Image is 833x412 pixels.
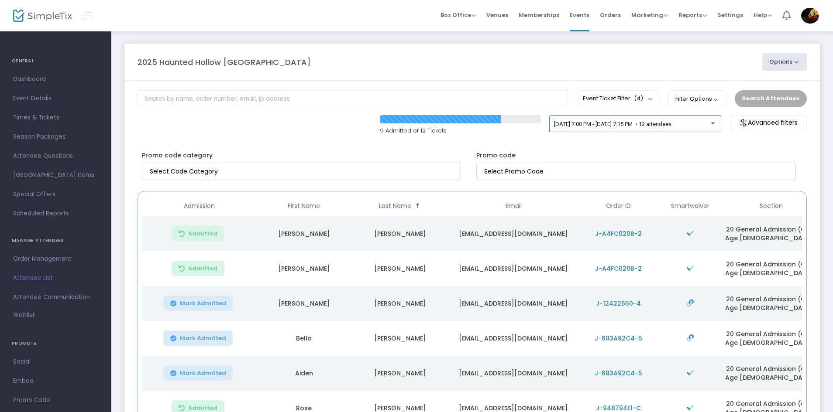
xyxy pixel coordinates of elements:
[256,286,352,321] td: [PERSON_NAME]
[606,202,631,210] span: Order ID
[13,189,98,200] span: Special Offers
[570,4,589,26] span: Events
[13,208,98,219] span: Scheduled Reports
[595,369,642,378] span: J-683A92C4-5
[448,251,579,286] td: [EMAIL_ADDRESS][DOMAIN_NAME]
[352,286,448,321] td: [PERSON_NAME]
[138,56,311,68] m-panel-title: 2025 Haunted Hollow [GEOGRAPHIC_DATA]
[184,202,215,210] span: Admission
[13,375,98,387] span: Embed
[138,90,568,108] input: Search by name, order number, email, ip address
[739,119,748,127] img: filter
[380,126,541,135] p: 9 Admitted of 12 Tickets
[486,4,508,26] span: Venues
[163,330,233,346] button: Mark Admitted
[441,11,476,19] span: Box Office
[678,11,707,19] span: Reports
[723,251,819,286] td: 20 General Admission (Over Age [DEMOGRAPHIC_DATA])
[631,11,668,19] span: Marketing
[12,52,100,70] h4: GENERAL
[762,53,807,71] button: Options
[506,202,522,210] span: Email
[13,150,98,162] span: Attendee Questions
[723,321,819,356] td: 20 General Admission (Over Age [DEMOGRAPHIC_DATA])
[256,216,352,251] td: [PERSON_NAME]
[634,95,643,102] span: (4)
[13,292,98,303] span: Attendee Communication
[188,265,217,272] span: Admitted
[352,356,448,391] td: [PERSON_NAME]
[448,321,579,356] td: [EMAIL_ADDRESS][DOMAIN_NAME]
[352,321,448,356] td: [PERSON_NAME]
[760,202,783,210] span: Section
[519,4,559,26] span: Memberships
[288,202,320,210] span: First Name
[256,321,352,356] td: Bella
[163,296,233,311] button: Mark Admitted
[668,90,726,108] button: Filter Options
[484,167,791,176] input: Select Promo Code
[595,264,642,273] span: J-A4FC020B-2
[13,170,98,181] span: [GEOGRAPHIC_DATA] Items
[596,299,641,308] span: J-12422650-4
[256,251,352,286] td: [PERSON_NAME]
[13,311,35,320] span: Waitlist
[172,261,224,276] button: Admitted
[188,230,217,237] span: Admitted
[13,131,98,143] span: Season Packages
[142,151,213,160] label: Promo code category
[717,4,743,26] span: Settings
[595,229,642,238] span: J-A4FC020B-2
[13,356,98,368] span: Social
[577,90,660,107] button: Event Ticket Filter(4)
[13,93,98,104] span: Event Details
[595,334,642,343] span: J-683A92C4-5
[13,112,98,123] span: Times & Tickets
[13,253,98,265] span: Order Management
[13,395,98,406] span: Promo Code
[723,216,819,251] td: 20 General Admission (Over Age [DEMOGRAPHIC_DATA])
[256,356,352,391] td: Aiden
[723,356,819,391] td: 20 General Admission (Over Age [DEMOGRAPHIC_DATA])
[476,151,516,160] label: Promo code
[12,232,100,249] h4: MANAGE ATTENDEES
[448,356,579,391] td: [EMAIL_ADDRESS][DOMAIN_NAME]
[180,370,226,377] span: Mark Admitted
[150,167,457,176] input: Select Code Category
[414,202,421,209] span: Sortable
[554,121,671,127] span: [DATE] 7:00 PM - [DATE] 7:15 PM • 12 attendees
[448,216,579,251] td: [EMAIL_ADDRESS][DOMAIN_NAME]
[180,335,226,342] span: Mark Admitted
[352,216,448,251] td: [PERSON_NAME]
[379,202,411,210] span: Last Name
[13,74,98,85] span: Dashboard
[657,196,723,216] th: Smartwaiver
[730,115,807,131] m-button: Advanced filters
[172,226,224,241] button: Admitted
[188,405,217,412] span: Admitted
[723,286,819,321] td: 20 General Admission (Over Age [DEMOGRAPHIC_DATA])
[180,300,226,307] span: Mark Admitted
[13,272,98,284] span: Attendee List
[754,11,772,19] span: Help
[12,335,100,352] h4: PROMOTE
[448,286,579,321] td: [EMAIL_ADDRESS][DOMAIN_NAME]
[352,251,448,286] td: [PERSON_NAME]
[600,4,621,26] span: Orders
[163,365,233,381] button: Mark Admitted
